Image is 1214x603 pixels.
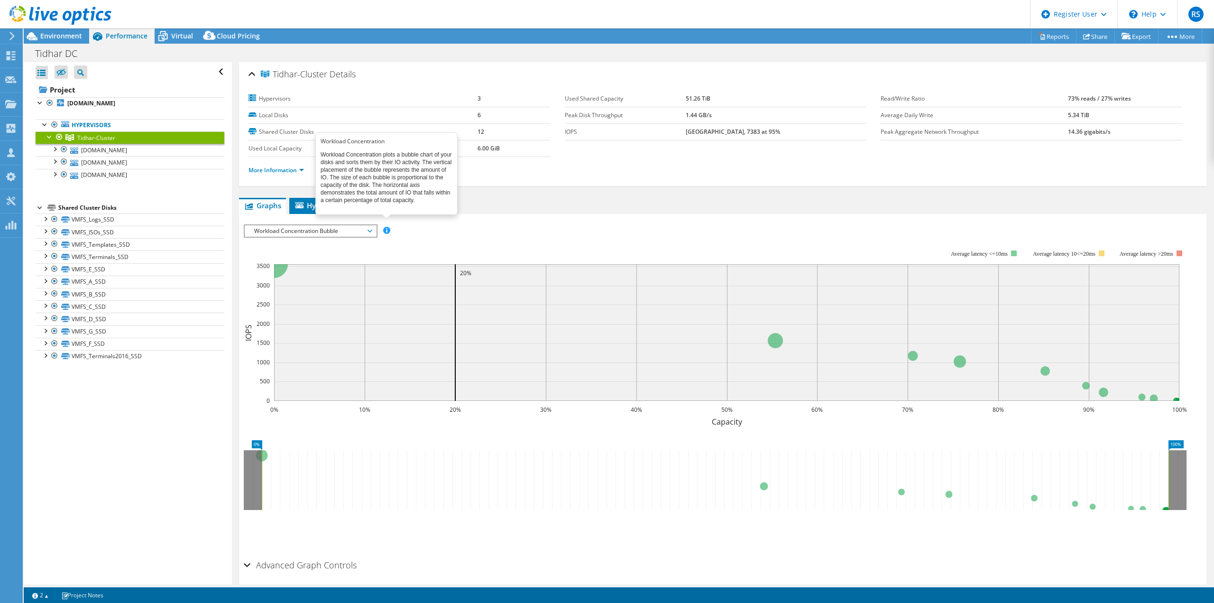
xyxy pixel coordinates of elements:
[36,131,224,144] a: Tidhar-Cluster
[36,300,224,313] a: VMFS_C_SSD
[330,68,356,80] span: Details
[565,111,686,120] label: Peak Disk Throughput
[257,262,270,270] text: 3500
[36,156,224,168] a: [DOMAIN_NAME]
[478,128,484,136] b: 12
[1188,7,1204,22] span: RS
[36,313,224,325] a: VMFS_D_SSD
[261,70,327,79] span: Tidhar-Cluster
[1083,406,1094,414] text: 90%
[881,94,1068,103] label: Read/Write Ratio
[171,31,193,40] span: Virtual
[106,31,147,40] span: Performance
[631,406,642,414] text: 40%
[36,250,224,263] a: VMFS_Terminals_SSD
[257,300,270,308] text: 2500
[248,127,478,137] label: Shared Cluster Disks
[540,406,552,414] text: 30%
[77,134,115,142] span: Tidhar-Cluster
[40,31,82,40] span: Environment
[36,325,224,338] a: VMFS_G_SSD
[811,406,823,414] text: 60%
[36,238,224,250] a: VMFS_Templates_SSD
[257,281,270,289] text: 3000
[478,144,500,152] b: 6.00 GiB
[36,119,224,131] a: Hypervisors
[67,99,115,107] b: [DOMAIN_NAME]
[1068,111,1089,119] b: 5.34 TiB
[36,226,224,238] a: VMFS_ISOs_SSD
[359,406,370,414] text: 10%
[36,169,224,181] a: [DOMAIN_NAME]
[1120,250,1173,257] text: Average latency >20ms
[902,406,913,414] text: 70%
[686,111,712,119] b: 1.44 GB/s
[58,202,224,213] div: Shared Cluster Disks
[248,111,478,120] label: Local Disks
[31,48,92,59] h1: Tidhar DC
[267,397,270,405] text: 0
[1068,128,1111,136] b: 14.36 gigabits/s
[36,213,224,226] a: VMFS_Logs_SSD
[217,31,260,40] span: Cloud Pricing
[36,144,224,156] a: [DOMAIN_NAME]
[686,94,710,102] b: 51.26 TiB
[712,417,743,427] text: Capacity
[257,320,270,328] text: 2000
[248,144,478,153] label: Used Local Capacity
[993,406,1004,414] text: 80%
[257,339,270,347] text: 1500
[270,406,278,414] text: 0%
[260,377,270,385] text: 500
[951,250,1008,257] tspan: Average latency <=10ms
[1129,10,1138,19] svg: \n
[1172,406,1187,414] text: 100%
[1031,29,1076,44] a: Reports
[478,111,481,119] b: 6
[450,406,461,414] text: 20%
[249,225,371,237] span: Workload Concentration Bubble
[248,166,304,174] a: More Information
[565,94,686,103] label: Used Shared Capacity
[1158,29,1202,44] a: More
[1068,94,1131,102] b: 73% reads / 27% writes
[36,82,224,97] a: Project
[565,127,686,137] label: IOPS
[26,589,55,601] a: 2
[244,556,357,575] h2: Advanced Graph Controls
[355,201,441,210] span: Installed Applications
[36,263,224,276] a: VMFS_E_SSD
[257,358,270,366] text: 1000
[36,288,224,300] a: VMFS_B_SSD
[721,406,733,414] text: 50%
[36,97,224,110] a: [DOMAIN_NAME]
[881,127,1068,137] label: Peak Aggregate Network Throughput
[881,111,1068,120] label: Average Daily Write
[1033,250,1095,257] tspan: Average latency 10<=20ms
[478,94,481,102] b: 3
[55,589,110,601] a: Project Notes
[36,350,224,362] a: VMFS_Terminals2016_SSD
[1114,29,1159,44] a: Export
[36,338,224,350] a: VMFS_F_SSD
[36,276,224,288] a: VMFS_A_SSD
[686,128,780,136] b: [GEOGRAPHIC_DATA], 7383 at 95%
[1076,29,1115,44] a: Share
[248,94,478,103] label: Hypervisors
[244,201,281,210] span: Graphs
[243,324,254,341] text: IOPS
[294,201,343,210] span: Hypervisor
[460,269,471,277] text: 20%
